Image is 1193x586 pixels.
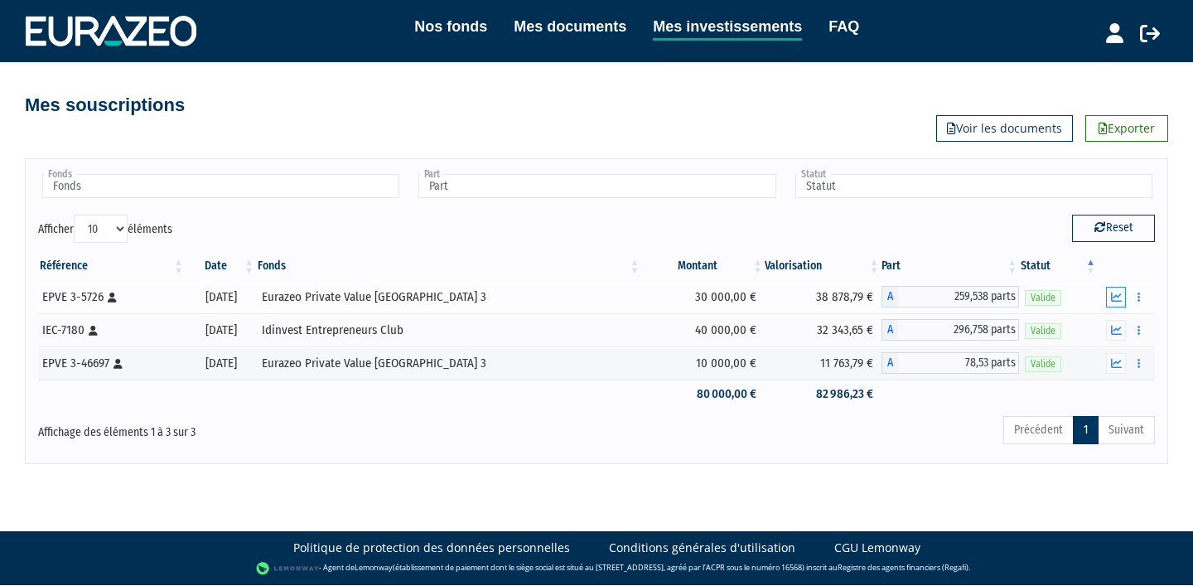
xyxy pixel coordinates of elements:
td: 40 000,00 € [642,313,766,346]
label: Afficher éléments [38,215,172,243]
th: Date: activer pour trier la colonne par ordre croissant [186,252,256,280]
a: CGU Lemonway [834,540,920,556]
div: A - Idinvest Entrepreneurs Club [881,319,1020,341]
td: 10 000,00 € [642,346,766,380]
td: 11 763,79 € [765,346,881,380]
img: logo-lemonway.png [256,560,320,577]
th: Montant: activer pour trier la colonne par ordre croissant [642,252,766,280]
span: Valide [1025,290,1061,306]
div: [DATE] [191,322,250,339]
td: 30 000,00 € [642,280,766,313]
a: FAQ [828,15,859,38]
div: Idinvest Entrepreneurs Club [262,322,636,339]
a: Conditions générales d'utilisation [609,540,795,556]
td: 38 878,79 € [765,280,881,313]
a: Lemonway [355,562,393,573]
div: A - Eurazeo Private Value Europe 3 [881,352,1020,374]
span: A [881,319,898,341]
td: 80 000,00 € [642,380,766,409]
div: EPVE 3-5726 [42,288,180,306]
span: A [881,286,898,308]
a: Politique de protection des données personnelles [293,540,570,556]
i: [Français] Personne physique [108,293,117,303]
a: Suivant [1098,416,1155,444]
div: Affichage des éléments 1 à 3 sur 3 [38,414,489,441]
h4: Mes souscriptions [25,95,185,115]
th: Valorisation: activer pour trier la colonne par ordre croissant [765,252,881,280]
a: Nos fonds [414,15,487,38]
i: [Français] Personne physique [89,326,98,336]
button: Reset [1072,215,1155,241]
td: 32 343,65 € [765,313,881,346]
span: A [881,352,898,374]
span: 259,538 parts [898,286,1020,308]
th: Fonds: activer pour trier la colonne par ordre croissant [256,252,642,280]
img: 1732889491-logotype_eurazeo_blanc_rvb.png [26,16,196,46]
div: Eurazeo Private Value [GEOGRAPHIC_DATA] 3 [262,288,636,306]
div: Eurazeo Private Value [GEOGRAPHIC_DATA] 3 [262,355,636,372]
a: Exporter [1085,115,1168,142]
a: Registre des agents financiers (Regafi) [838,562,968,573]
a: Voir les documents [936,115,1073,142]
select: Afficheréléments [74,215,128,243]
th: Référence : activer pour trier la colonne par ordre croissant [38,252,186,280]
th: Statut : activer pour trier la colonne par ordre d&eacute;croissant [1019,252,1098,280]
div: [DATE] [191,355,250,372]
a: Mes documents [514,15,626,38]
div: EPVE 3-46697 [42,355,180,372]
div: - Agent de (établissement de paiement dont le siège social est situé au [STREET_ADDRESS], agréé p... [17,560,1176,577]
div: A - Eurazeo Private Value Europe 3 [881,286,1020,308]
span: 296,758 parts [898,319,1020,341]
div: IEC-7180 [42,322,180,339]
a: 1 [1073,416,1099,444]
a: Précédent [1003,416,1074,444]
span: Valide [1025,323,1061,339]
span: Valide [1025,356,1061,372]
i: [Français] Personne physique [114,359,123,369]
td: 82 986,23 € [765,380,881,409]
a: Mes investissements [653,15,802,41]
span: 78,53 parts [898,352,1020,374]
div: [DATE] [191,288,250,306]
th: Part: activer pour trier la colonne par ordre croissant [881,252,1020,280]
